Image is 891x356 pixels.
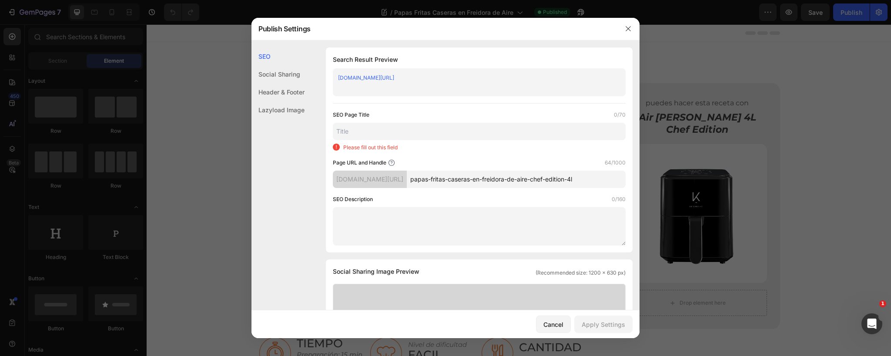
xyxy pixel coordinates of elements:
i: Nivel de dificultad [261,316,320,324]
a: Aperitivos y Snacks / Papas [111,40,226,52]
div: Social Sharing [251,65,305,83]
span: 1 [879,300,886,307]
button: Apply Settings [574,316,633,333]
label: 0/160 [612,195,626,204]
label: 64/1000 [605,158,626,167]
span: Social Sharing Image Preview [333,266,419,277]
span: TIEMPO [150,312,196,326]
input: Title [333,123,626,140]
div: Apply Settings [582,320,625,329]
i: para 4 Personas [372,330,426,338]
h1: Search Result Preview [333,54,626,65]
span: Fácil [261,323,295,337]
p: Publish the page to see the content. [111,117,442,126]
div: [DOMAIN_NAME][URL] [333,171,407,188]
div: Drop element here [533,275,579,282]
a: Air Fryer 4L Chef Edition [481,120,620,259]
i: Preparación: 15 min [150,326,216,334]
p: puedes hacer esta receta con [482,73,619,85]
div: Publish Settings [251,17,617,40]
input: Handle [407,171,626,188]
h2: Picoteos, entradas, cenas ligeras, reuniones informales. [111,97,442,107]
h2: Papas fritas caseras en freidora de aire [111,59,442,93]
div: Header & Footer [251,83,305,101]
div: Lazyload Image [251,101,305,119]
img: gempages_574554865397662832-78ea10c9-3ee1-41f0-86bd-50d826c22144.jpg [111,137,442,302]
label: SEO Description [333,195,373,204]
button: Cancel [536,316,571,333]
a: [DOMAIN_NAME][URL] [338,74,394,81]
span: CANTIDAD [372,316,435,330]
div: SEO [251,47,305,65]
iframe: Intercom live chat [861,313,882,334]
label: SEO Page Title [333,111,369,119]
p: Aperitivos y Snacks / Papas [122,40,215,52]
span: (Recommended size: 1200 x 630 px) [536,269,626,277]
label: 0/70 [614,111,626,119]
div: Cancel [543,320,563,329]
a: Air [PERSON_NAME] 4L Chef Edition [481,86,620,113]
p: Please fill out this field [343,144,398,151]
label: Page URL and Handle [333,158,386,167]
strong: Ideal para: [112,97,147,106]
